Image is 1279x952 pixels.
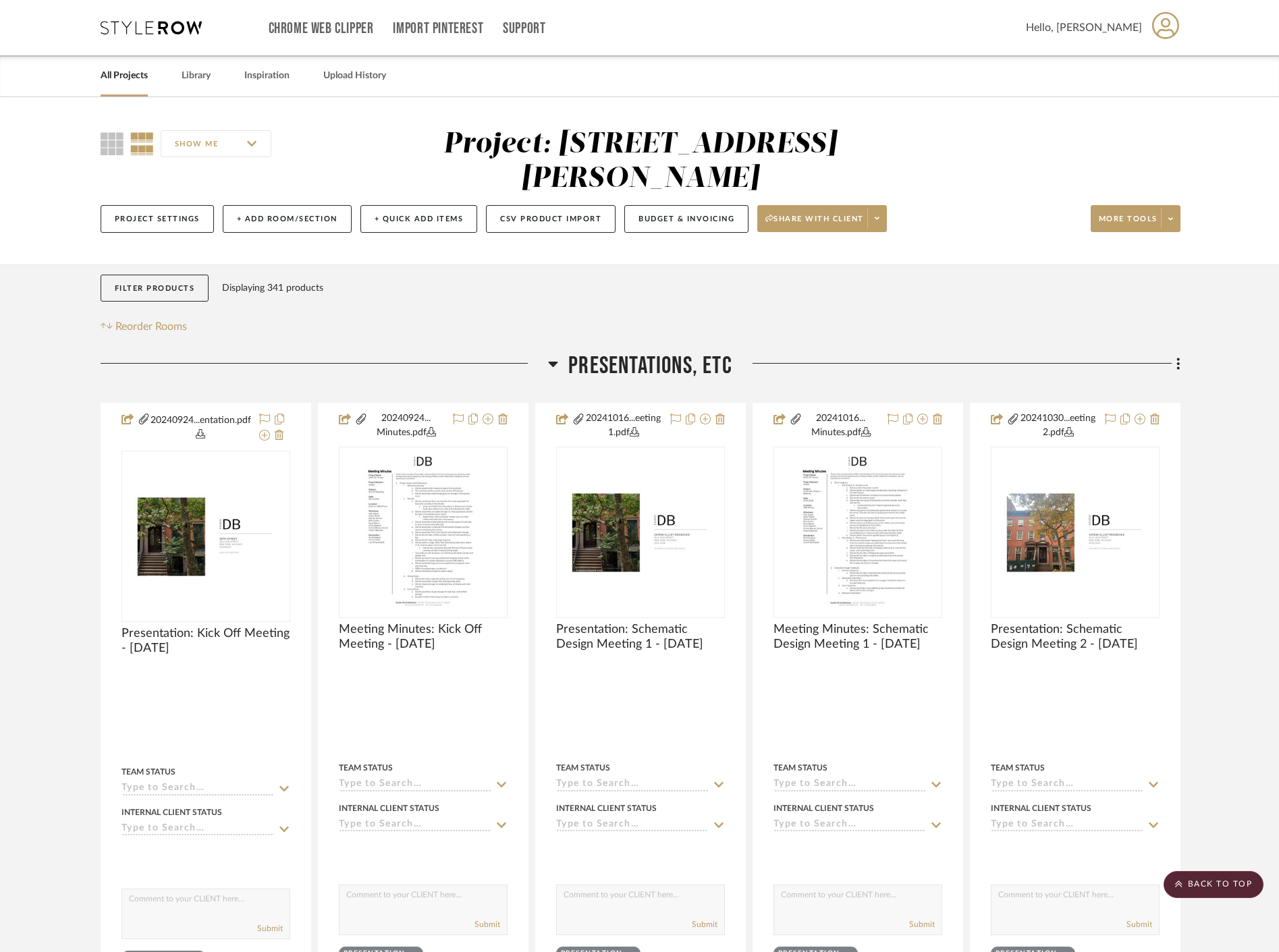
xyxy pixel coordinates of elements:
[121,806,222,818] div: Internal Client Status
[992,479,1158,586] img: Presentation: Schematic Design Meeting 2 - 10.30.2024
[556,779,709,791] input: Type to Search…
[101,67,148,85] a: All Projects
[624,205,749,233] button: Budget & Invoicing
[244,67,290,85] a: Inspiration
[443,130,838,193] div: Project: [STREET_ADDRESS][PERSON_NAME]
[1091,205,1180,232] button: More tools
[757,205,887,232] button: Share with client
[774,447,942,617] div: 0
[222,275,323,302] div: Displaying 341 products
[503,23,545,34] a: Support
[585,412,662,440] button: 20241016...eeting 1.pdf
[182,67,211,85] a: Library
[123,483,289,590] img: Presentation: Kick Off Meeting - 09.24.2024
[101,318,188,335] button: Reorder Rooms
[393,23,483,34] a: Import Pinterest
[339,762,393,774] div: Team Status
[773,622,942,652] span: Meeting Minutes: Schematic Design Meeting 1 - [DATE]
[773,779,926,791] input: Type to Search…
[121,783,274,795] input: Type to Search…
[474,918,500,930] button: Submit
[121,766,175,778] div: Team Status
[358,448,488,617] img: Meeting Minutes: Kick Off Meeting - 09.24.2024
[257,922,283,934] button: Submit
[556,802,657,814] div: Internal Client Status
[568,352,732,381] span: Presentations, ETC
[802,412,879,440] button: 20241016... Minutes.pdf
[556,622,725,652] span: Presentation: Schematic Design Meeting 1 - [DATE]
[1026,20,1142,36] span: Hello, [PERSON_NAME]
[557,479,724,586] img: Presentation: Schematic Design Meeting 1 - 10.16.2024
[115,318,187,335] span: Reorder Rooms
[909,918,935,930] button: Submit
[1020,412,1097,440] button: 20241030...eeting 2.pdf
[339,622,508,652] span: Meeting Minutes: Kick Off Meeting - [DATE]
[773,802,874,814] div: Internal Client Status
[323,67,386,85] a: Upload History
[101,275,209,302] button: Filter Products
[991,779,1143,791] input: Type to Search…
[692,918,717,930] button: Submit
[773,762,827,774] div: Team Status
[991,802,1091,814] div: Internal Client Status
[1099,214,1158,234] span: More tools
[991,762,1045,774] div: Team Status
[556,819,709,832] input: Type to Search…
[773,819,926,832] input: Type to Search…
[121,823,274,836] input: Type to Search…
[360,205,478,233] button: + Quick Add Items
[486,205,616,233] button: CSV Product Import
[991,819,1143,832] input: Type to Search…
[792,448,923,617] img: Meeting Minutes: Schematic Design Meeting 1 - 10.16.2024
[556,762,610,774] div: Team Status
[339,802,439,814] div: Internal Client Status
[1164,871,1263,898] scroll-to-top-button: BACK TO TOP
[101,205,214,233] button: Project Settings
[368,412,445,440] button: 20240924... Minutes.pdf
[121,626,290,656] span: Presentation: Kick Off Meeting - [DATE]
[991,622,1160,652] span: Presentation: Schematic Design Meeting 2 - [DATE]
[339,819,491,832] input: Type to Search…
[339,779,491,791] input: Type to Search…
[223,205,352,233] button: + Add Room/Section
[151,412,251,444] button: 20240924...entation.pdf
[765,214,864,234] span: Share with client
[1126,918,1152,930] button: Submit
[269,23,374,34] a: Chrome Web Clipper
